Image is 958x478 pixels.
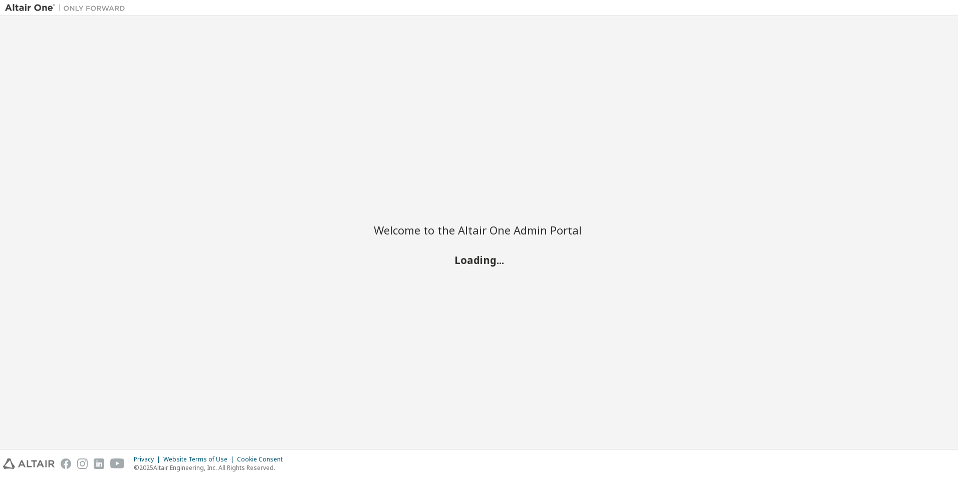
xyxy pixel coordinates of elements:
[237,455,289,463] div: Cookie Consent
[77,458,88,469] img: instagram.svg
[110,458,125,469] img: youtube.svg
[134,463,289,472] p: © 2025 Altair Engineering, Inc. All Rights Reserved.
[374,254,584,267] h2: Loading...
[94,458,104,469] img: linkedin.svg
[61,458,71,469] img: facebook.svg
[163,455,237,463] div: Website Terms of Use
[134,455,163,463] div: Privacy
[3,458,55,469] img: altair_logo.svg
[374,223,584,237] h2: Welcome to the Altair One Admin Portal
[5,3,130,13] img: Altair One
